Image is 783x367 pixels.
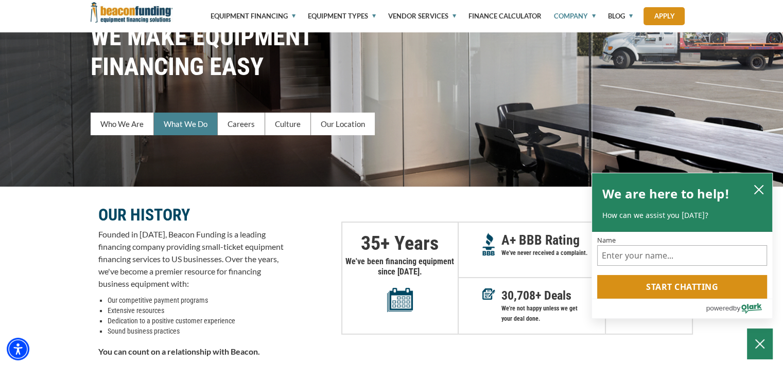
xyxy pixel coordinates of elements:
p: + Years [342,238,458,248]
span: by [733,302,740,315]
a: Beacon Funding Corporation [91,8,173,16]
p: We've never received a complaint. [501,248,605,258]
li: Extensive resources [108,305,284,316]
p: + Deals [501,290,605,301]
img: Beacon Funding Corporation [91,2,173,23]
li: Dedication to a positive customer experience [108,316,284,326]
h2: We are here to help! [602,183,729,204]
a: Careers [218,113,265,135]
img: Years in equipment financing [387,287,413,312]
a: Apply [643,7,685,25]
strong: You can count on a relationship with Beacon. [98,346,260,356]
a: What We Do [154,113,218,135]
a: Who We Are [91,113,154,135]
div: olark chatbox [591,173,773,319]
p: Founded in [DATE], Beacon Funding is a leading financing company providing small-ticket equipment... [98,228,284,290]
span: 30,708 [501,288,535,303]
div: Accessibility Menu [7,338,29,360]
span: 35 [361,232,380,254]
li: Sound business practices [108,326,284,336]
img: Deals in Equipment Financing [482,288,495,300]
a: Our Location [311,113,375,135]
button: Start chatting [597,275,767,299]
input: Name [597,245,767,266]
p: A+ BBB Rating [501,235,605,245]
p: OUR HISTORY [98,209,284,221]
a: Powered by Olark [706,299,772,318]
a: Culture [265,113,311,135]
p: We've been financing equipment since [DATE]. [342,256,458,312]
h1: WE MAKE EQUIPMENT FINANCING EASY [91,22,693,82]
button: Close Chatbox [747,328,773,359]
p: We're not happy unless we get your deal done. [501,303,605,324]
button: close chatbox [751,182,767,197]
img: A+ Reputation BBB [482,233,495,255]
label: Name [597,237,767,244]
li: Our competitive payment programs [108,295,284,305]
span: powered [706,302,733,315]
p: How can we assist you [DATE]? [602,210,762,221]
